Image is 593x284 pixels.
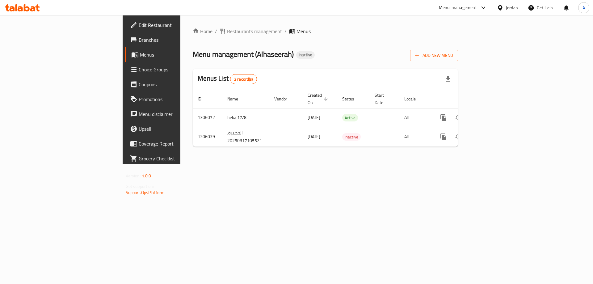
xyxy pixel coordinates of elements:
[431,90,500,108] th: Actions
[415,52,453,59] span: Add New Menu
[198,74,257,84] h2: Menus List
[142,172,151,180] span: 1.0.0
[342,114,358,121] span: Active
[222,127,269,146] td: الحصيرة, 20250817105521
[220,28,282,35] a: Restaurants management
[139,36,217,44] span: Branches
[222,108,269,127] td: heba 17/8
[139,125,217,133] span: Upsell
[227,28,282,35] span: Restaurants management
[125,121,222,136] a: Upsell
[308,133,320,141] span: [DATE]
[342,95,362,103] span: Status
[296,28,311,35] span: Menus
[139,110,217,118] span: Menu disclaimer
[296,52,315,57] span: Inactive
[125,151,222,166] a: Grocery Checklist
[126,172,141,180] span: Version:
[284,28,287,35] li: /
[451,110,466,125] button: Change Status
[308,113,320,121] span: [DATE]
[139,81,217,88] span: Coupons
[342,134,361,141] span: Inactive
[125,92,222,107] a: Promotions
[193,47,294,61] span: Menu management ( Alhaseerah )
[410,50,458,61] button: Add New Menu
[230,76,257,82] span: 2 record(s)
[404,95,424,103] span: Locale
[506,4,518,11] div: Jordan
[125,47,222,62] a: Menus
[193,90,500,147] table: enhanced table
[370,108,399,127] td: -
[227,95,246,103] span: Name
[139,66,217,73] span: Choice Groups
[126,189,165,197] a: Support.OpsPlatform
[375,91,392,106] span: Start Date
[139,95,217,103] span: Promotions
[140,51,217,58] span: Menus
[399,108,431,127] td: All
[582,4,585,11] span: A
[125,32,222,47] a: Branches
[308,91,330,106] span: Created On
[125,62,222,77] a: Choice Groups
[370,127,399,146] td: -
[139,21,217,29] span: Edit Restaurant
[436,110,451,125] button: more
[125,136,222,151] a: Coverage Report
[125,18,222,32] a: Edit Restaurant
[126,182,154,190] span: Get support on:
[139,155,217,162] span: Grocery Checklist
[125,77,222,92] a: Coupons
[451,129,466,144] button: Change Status
[296,51,315,59] div: Inactive
[439,4,477,11] div: Menu-management
[139,140,217,147] span: Coverage Report
[230,74,257,84] div: Total records count
[274,95,295,103] span: Vendor
[125,107,222,121] a: Menu disclaimer
[436,129,451,144] button: more
[193,28,458,35] nav: breadcrumb
[198,95,209,103] span: ID
[399,127,431,146] td: All
[441,72,456,87] div: Export file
